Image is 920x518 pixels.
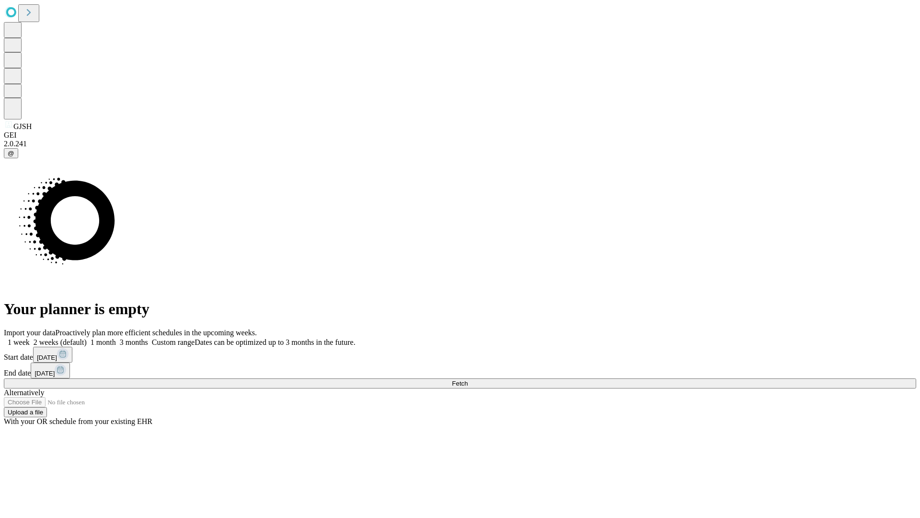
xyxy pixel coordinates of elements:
div: End date [4,363,916,378]
div: GEI [4,131,916,140]
span: Dates can be optimized up to 3 months in the future. [195,338,355,346]
span: With your OR schedule from your existing EHR [4,417,152,425]
span: Import your data [4,329,56,337]
span: [DATE] [37,354,57,361]
span: Alternatively [4,388,44,397]
span: @ [8,150,14,157]
span: 1 week [8,338,30,346]
span: Fetch [452,380,468,387]
span: 3 months [120,338,148,346]
span: [DATE] [34,370,55,377]
button: @ [4,148,18,158]
span: 1 month [91,338,116,346]
div: Start date [4,347,916,363]
h1: Your planner is empty [4,300,916,318]
div: 2.0.241 [4,140,916,148]
button: Fetch [4,378,916,388]
span: 2 weeks (default) [34,338,87,346]
button: [DATE] [31,363,70,378]
button: [DATE] [33,347,72,363]
span: GJSH [13,122,32,130]
button: Upload a file [4,407,47,417]
span: Custom range [152,338,195,346]
span: Proactively plan more efficient schedules in the upcoming weeks. [56,329,257,337]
